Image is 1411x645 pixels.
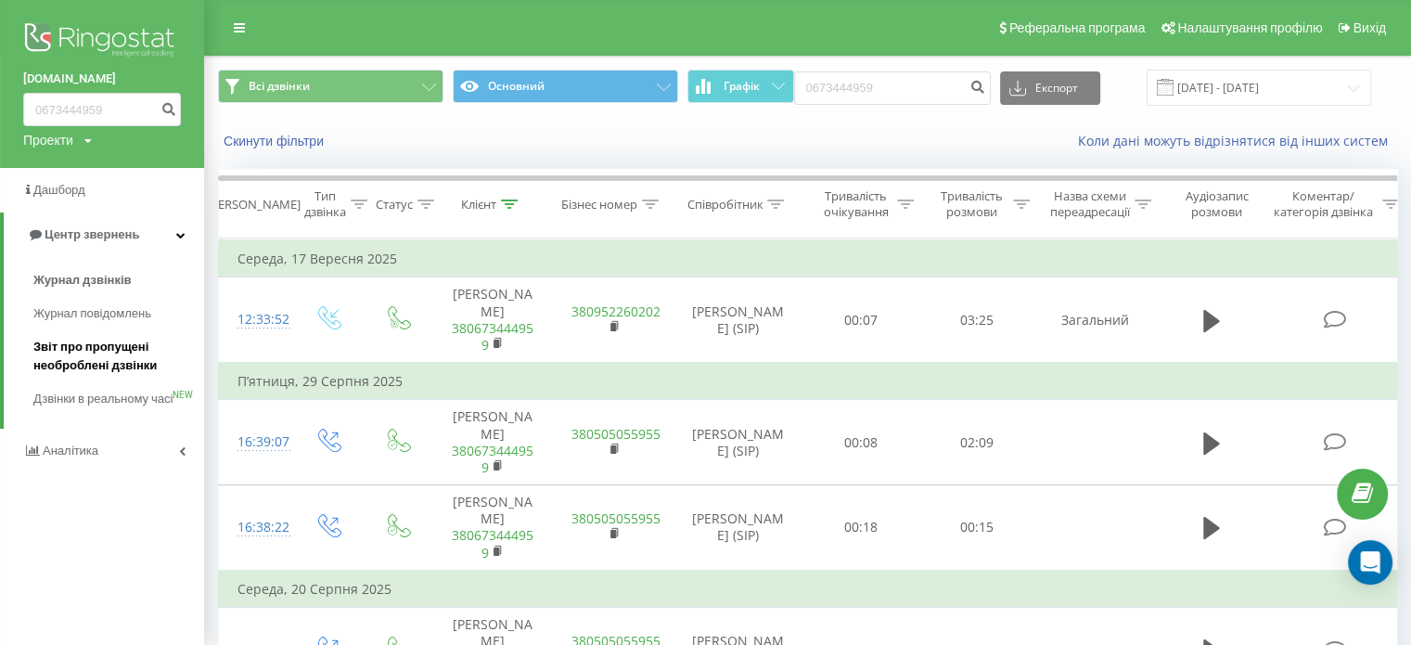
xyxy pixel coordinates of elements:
td: Середа, 17 Вересня 2025 [219,240,1406,277]
div: Статус [376,197,413,213]
span: Журнал повідомлень [33,304,151,323]
td: 02:09 [919,400,1035,485]
td: Середа, 20 Серпня 2025 [219,571,1406,608]
div: Назва схеми переадресації [1050,188,1130,220]
td: 00:18 [803,485,919,571]
div: Клієнт [461,197,496,213]
div: Open Intercom Messenger [1348,540,1392,585]
span: Реферальна програма [1009,20,1146,35]
img: Ringostat logo [23,19,181,65]
span: Звіт про пропущені необроблені дзвінки [33,338,195,375]
button: Основний [453,70,678,103]
td: 03:25 [919,277,1035,363]
td: [PERSON_NAME] (SIP) [673,485,803,571]
a: 380505055955 [571,510,661,527]
td: [PERSON_NAME] [432,485,553,571]
div: 16:38:22 [237,510,275,546]
a: 380505055955 [571,425,661,443]
div: Коментар/категорія дзвінка [1269,188,1378,220]
td: 00:07 [803,277,919,363]
td: П’ятниця, 29 Серпня 2025 [219,363,1406,400]
span: Центр звернень [45,227,139,241]
div: 16:39:07 [237,424,275,460]
a: 380952260202 [571,303,661,320]
span: Аналiтика [43,444,98,458]
td: [PERSON_NAME] [432,277,553,363]
td: 00:15 [919,485,1035,571]
input: Пошук за номером [23,93,181,126]
td: [PERSON_NAME] [432,400,553,485]
span: Дзвінки в реальному часі [33,390,173,408]
div: [PERSON_NAME] [207,197,301,213]
td: [PERSON_NAME] (SIP) [673,277,803,363]
button: Всі дзвінки [218,70,443,103]
button: Графік [687,70,794,103]
a: Журнал дзвінків [33,264,204,297]
span: Графік [724,80,760,93]
a: Дзвінки в реальному часіNEW [33,382,204,416]
a: Журнал повідомлень [33,297,204,330]
a: Звіт про пропущені необроблені дзвінки [33,330,204,382]
div: Співробітник [686,197,763,213]
button: Експорт [1000,71,1100,105]
a: [DOMAIN_NAME] [23,70,181,88]
div: Аудіозапис розмови [1172,188,1262,220]
div: 12:33:52 [237,302,275,338]
span: Журнал дзвінків [33,271,132,290]
td: [PERSON_NAME] (SIP) [673,400,803,485]
td: 00:08 [803,400,919,485]
a: Коли дані можуть відрізнятися вiд інших систем [1078,132,1397,149]
span: Всі дзвінки [249,79,310,94]
div: Тривалість розмови [935,188,1008,220]
span: Вихід [1353,20,1386,35]
span: Дашборд [33,183,85,197]
a: Центр звернень [4,213,204,257]
button: Скинути фільтри [218,133,333,149]
input: Пошук за номером [794,71,991,105]
div: Бізнес номер [561,197,637,213]
span: Налаштування профілю [1177,20,1322,35]
div: Проекти [23,131,73,149]
td: Загальний [1035,277,1156,363]
div: Тривалість очікування [819,188,892,220]
a: 380673444959 [452,319,533,354]
div: Тип дзвінка [304,188,346,220]
a: 380673444959 [452,442,533,476]
a: 380673444959 [452,526,533,561]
